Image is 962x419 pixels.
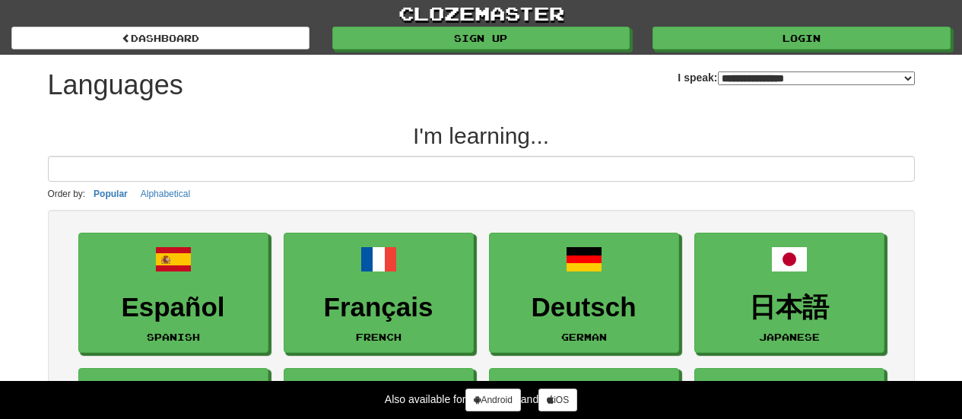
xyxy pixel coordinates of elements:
[147,332,200,342] small: Spanish
[284,233,474,354] a: FrançaisFrench
[465,389,520,411] a: Android
[48,123,915,148] h2: I'm learning...
[332,27,630,49] a: Sign up
[703,293,876,322] h3: 日本語
[48,189,86,199] small: Order by:
[694,233,884,354] a: 日本語Japanese
[356,332,402,342] small: French
[538,389,577,411] a: iOS
[11,27,310,49] a: dashboard
[489,233,679,354] a: DeutschGerman
[561,332,607,342] small: German
[292,293,465,322] h3: Français
[759,332,820,342] small: Japanese
[678,70,914,85] label: I speak:
[136,186,195,202] button: Alphabetical
[87,293,260,322] h3: Español
[497,293,671,322] h3: Deutsch
[718,71,915,85] select: I speak:
[48,70,183,100] h1: Languages
[89,186,132,202] button: Popular
[78,233,268,354] a: EspañolSpanish
[652,27,951,49] a: Login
